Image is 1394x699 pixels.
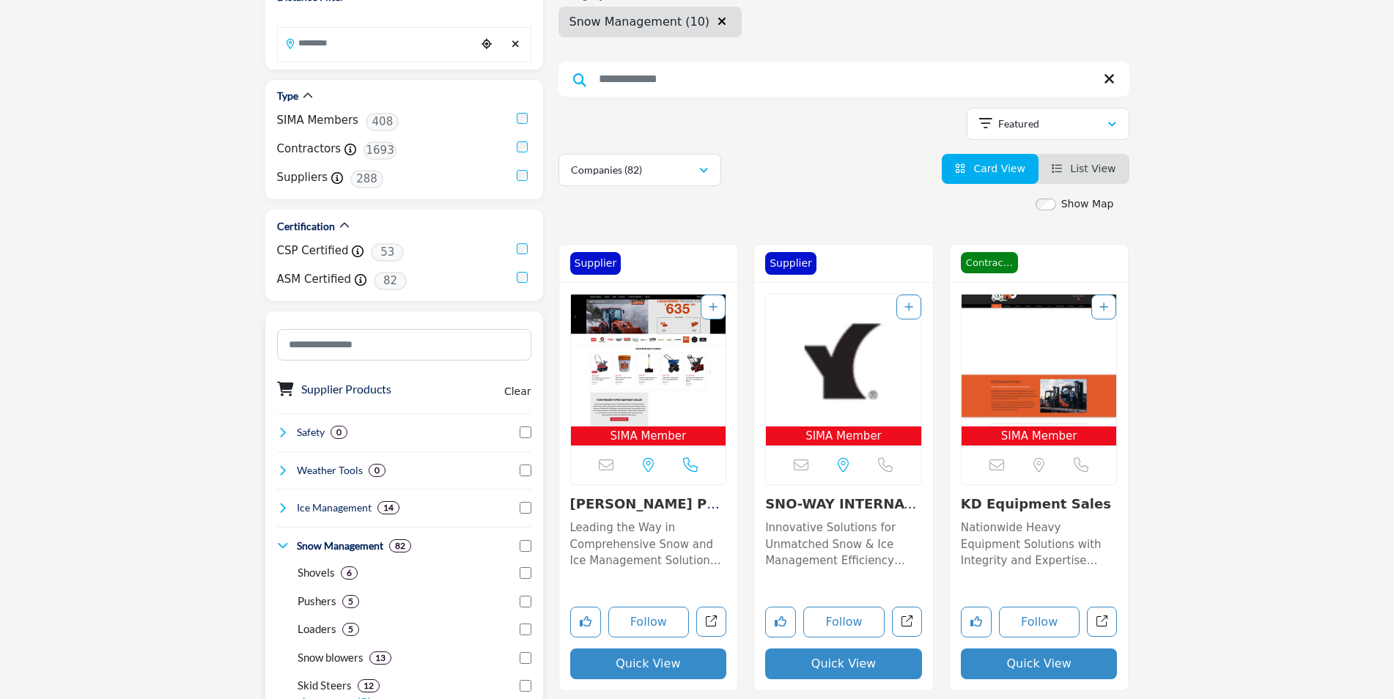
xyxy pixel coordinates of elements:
[395,541,405,551] b: 82
[298,649,364,666] p: Snow blowers: Highpowered snow blowers for clearing driveways, sidewalks, and pathways.
[961,516,1118,569] a: Nationwide Heavy Equipment Solutions with Integrity and Expertise Founded in [DATE] and headquart...
[298,593,336,610] p: Pushers: Snow pushers designed for fast, efficient removal of heavy snow on large surfaces.
[341,566,358,580] div: 6 Results For Shovels
[570,607,601,637] button: Like listing
[297,500,372,515] h4: Ice Management: Ice management involves the control, removal, and prevention of ice accumulation ...
[965,428,1114,445] span: SIMA Member
[955,163,1025,174] a: View Card
[520,502,531,514] input: Select Ice Management checkbox
[1070,163,1115,174] span: List View
[1061,196,1114,212] label: Show Map
[371,243,404,262] span: 53
[348,624,353,635] b: 5
[765,648,922,679] button: Quick View
[298,677,352,694] p: Skid Steers: Versatile skid steers for snow removal with various attachment options.
[347,568,352,578] b: 6
[383,503,394,513] b: 14
[277,271,352,288] label: ASM Certified
[766,295,921,426] img: SNO-WAY INTERNATIONAL INC
[517,113,528,124] input: SIMA Members checkbox
[298,621,336,637] p: Loaders: Large equipment for heavy snow removal and relocation in commercial and industrial areas.
[389,539,411,552] div: 82 Results For Snow Management
[803,607,885,637] button: Follow
[331,426,347,439] div: 0 Results For Safety
[765,516,922,569] a: Innovative Solutions for Unmatched Snow & Ice Management Efficiency Operating within the snow and...
[277,329,531,360] input: Search Category
[571,295,726,446] a: Open Listing in new tab
[277,141,342,158] label: Contractors
[358,679,380,692] div: 12 Results For Skid Steers
[342,623,359,636] div: 5 Results For Loaders
[558,62,1129,97] input: Search Keyword
[369,464,386,477] div: 0 Results For Weather Tools
[374,272,407,290] span: 82
[520,540,531,552] input: Select Snow Management checkbox
[520,652,531,664] input: Select Snow blowers checkbox
[961,607,992,637] button: Like listing
[348,596,353,607] b: 5
[961,252,1018,274] span: Contractor
[277,169,328,186] label: Suppliers
[569,15,710,29] span: Snow Management (10)
[1052,163,1116,174] a: View List
[278,29,476,57] input: Search Location
[998,116,1039,131] p: Featured
[769,428,918,445] span: SIMA Member
[517,243,528,254] input: CSP Certified checkbox
[961,519,1118,569] p: Nationwide Heavy Equipment Solutions with Integrity and Expertise Founded in [DATE] and headquart...
[297,539,383,553] h4: Snow Management: Snow management involves the removal, relocation, and mitigation of snow accumul...
[571,163,642,177] p: Companies (82)
[570,516,727,569] a: Leading the Way in Comprehensive Snow and Ice Management Solutions This company stands at the for...
[608,607,690,637] button: Follow
[520,426,531,438] input: Select Safety checkbox
[570,496,720,528] a: [PERSON_NAME] Power Equipmen...
[973,163,1025,174] span: Card View
[570,648,727,679] button: Quick View
[505,29,527,60] div: Clear search location
[904,301,913,313] a: Add To List
[962,295,1117,426] img: KD Equipment Sales
[709,301,718,313] a: Add To List
[277,243,349,259] label: CSP Certified
[520,567,531,579] input: Select Shovels checkbox
[962,295,1117,446] a: Open Listing in new tab
[765,496,922,512] h3: SNO-WAY INTERNATIONAL INC
[696,607,726,637] a: Open russo-power-equipment in new tab
[520,465,531,476] input: Select Weather Tools checkbox
[558,154,721,186] button: Companies (82)
[476,29,498,60] div: Choose your current location
[1087,607,1117,637] a: Open kd-equipment-sales in new tab
[301,380,391,398] button: Supplier Products
[766,295,921,446] a: Open Listing in new tab
[961,496,1118,512] h3: KD Equipment Sales
[1099,301,1108,313] a: Add To List
[520,680,531,692] input: Select Skid Steers checkbox
[570,496,727,512] h3: Russo Power Equipment
[765,607,796,637] button: Like listing
[1039,154,1129,184] li: List View
[575,256,617,271] p: Supplier
[520,624,531,635] input: Select Loaders checkbox
[504,384,531,399] buton: Clear
[574,428,723,445] span: SIMA Member
[967,108,1129,140] button: Featured
[342,595,359,608] div: 5 Results For Pushers
[364,681,374,691] b: 12
[277,219,335,234] h2: Certification
[369,651,391,665] div: 13 Results For Snow blowers
[765,496,918,528] a: SNO-WAY INTERNATIONA...
[770,256,812,271] p: Supplier
[942,154,1039,184] li: Card View
[350,170,383,188] span: 288
[892,607,922,637] a: Open snoway-international-inc in new tab
[961,648,1118,679] button: Quick View
[517,272,528,283] input: ASM Certified checkbox
[765,519,922,569] p: Innovative Solutions for Unmatched Snow & Ice Management Efficiency Operating within the snow and...
[375,653,386,663] b: 13
[520,596,531,607] input: Select Pushers checkbox
[377,501,399,514] div: 14 Results For Ice Management
[364,141,397,160] span: 1693
[570,519,727,569] p: Leading the Way in Comprehensive Snow and Ice Management Solutions This company stands at the for...
[277,89,298,103] h2: Type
